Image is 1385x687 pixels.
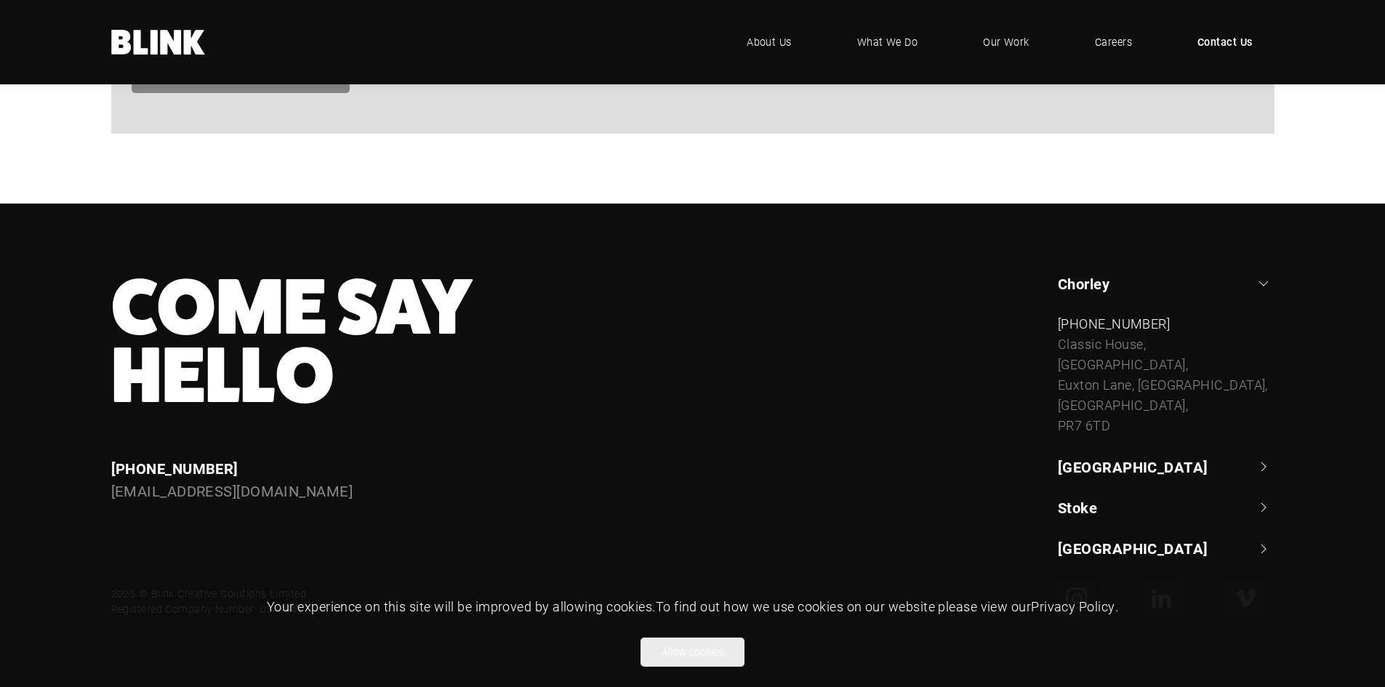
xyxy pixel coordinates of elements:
[1058,334,1274,435] div: Classic House, [GEOGRAPHIC_DATA], Euxton Lane, [GEOGRAPHIC_DATA], [GEOGRAPHIC_DATA], PR7 6TD
[1058,314,1274,435] div: Chorley
[857,34,918,50] span: What We Do
[1058,538,1274,558] a: [GEOGRAPHIC_DATA]
[1058,497,1274,518] a: Stoke
[111,459,238,478] a: [PHONE_NUMBER]
[1058,315,1170,332] a: [PHONE_NUMBER]
[983,34,1029,50] span: Our Work
[961,20,1051,64] a: Our Work
[835,20,940,64] a: What We Do
[1073,20,1154,64] a: Careers
[747,34,792,50] span: About Us
[111,273,801,410] h3: Come Say Hello
[1095,34,1132,50] span: Careers
[111,481,353,500] a: [EMAIL_ADDRESS][DOMAIN_NAME]
[725,20,814,64] a: About Us
[111,30,206,55] a: Home
[1031,598,1115,615] a: Privacy Policy
[1176,20,1274,64] a: Contact Us
[1197,34,1253,50] span: Contact Us
[641,638,744,667] button: Allow cookies
[1058,457,1274,477] a: [GEOGRAPHIC_DATA]
[267,598,1118,615] span: Your experience on this site will be improved by allowing cookies. To find out how we use cookies...
[1058,273,1274,294] a: Chorley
